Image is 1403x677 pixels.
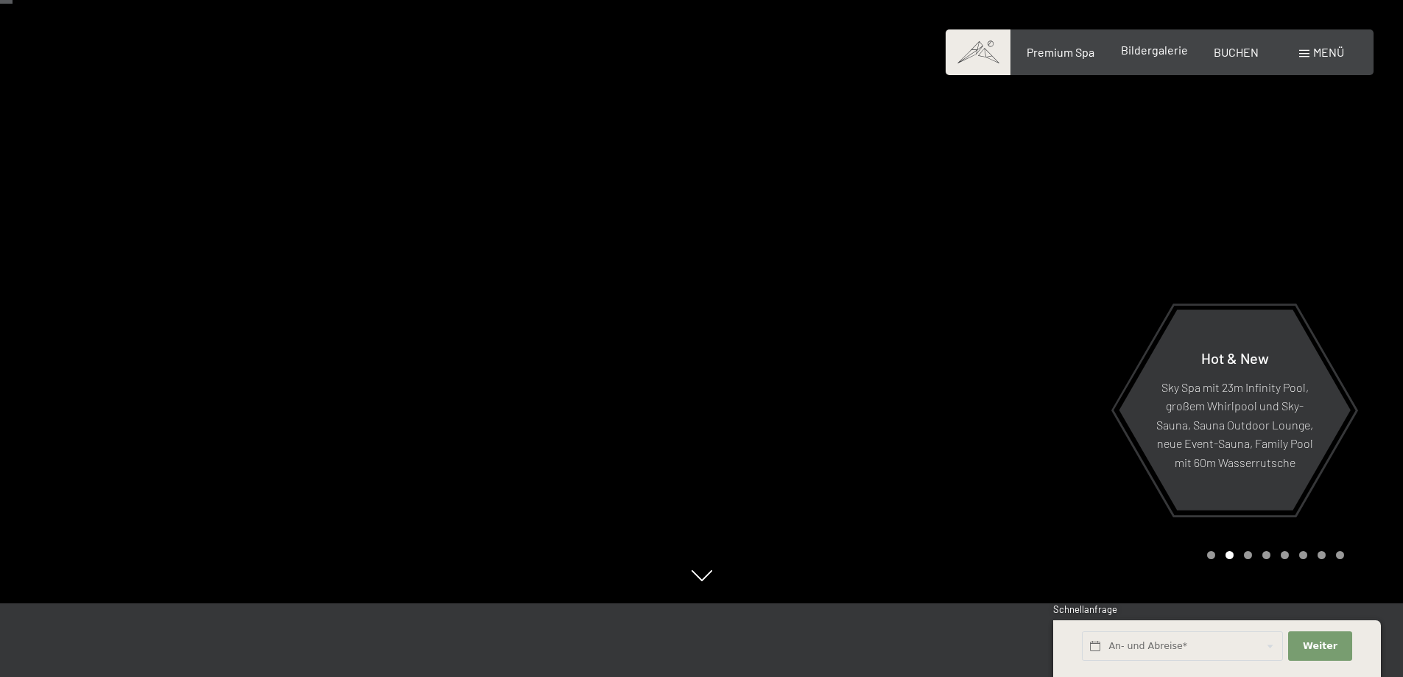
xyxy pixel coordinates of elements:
div: Carousel Pagination [1202,551,1344,559]
div: Carousel Page 2 (Current Slide) [1226,551,1234,559]
p: Sky Spa mit 23m Infinity Pool, großem Whirlpool und Sky-Sauna, Sauna Outdoor Lounge, neue Event-S... [1155,377,1315,471]
a: Bildergalerie [1121,43,1188,57]
div: Carousel Page 4 [1262,551,1270,559]
a: Hot & New Sky Spa mit 23m Infinity Pool, großem Whirlpool und Sky-Sauna, Sauna Outdoor Lounge, ne... [1118,309,1351,511]
div: Carousel Page 7 [1318,551,1326,559]
div: Carousel Page 6 [1299,551,1307,559]
div: Carousel Page 8 [1336,551,1344,559]
span: Menü [1313,45,1344,59]
a: Premium Spa [1027,45,1094,59]
span: Schnellanfrage [1053,603,1117,615]
span: Hot & New [1201,348,1269,366]
div: Carousel Page 5 [1281,551,1289,559]
div: Carousel Page 1 [1207,551,1215,559]
button: Weiter [1288,631,1351,662]
span: Weiter [1303,639,1337,653]
div: Carousel Page 3 [1244,551,1252,559]
a: BUCHEN [1214,45,1259,59]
